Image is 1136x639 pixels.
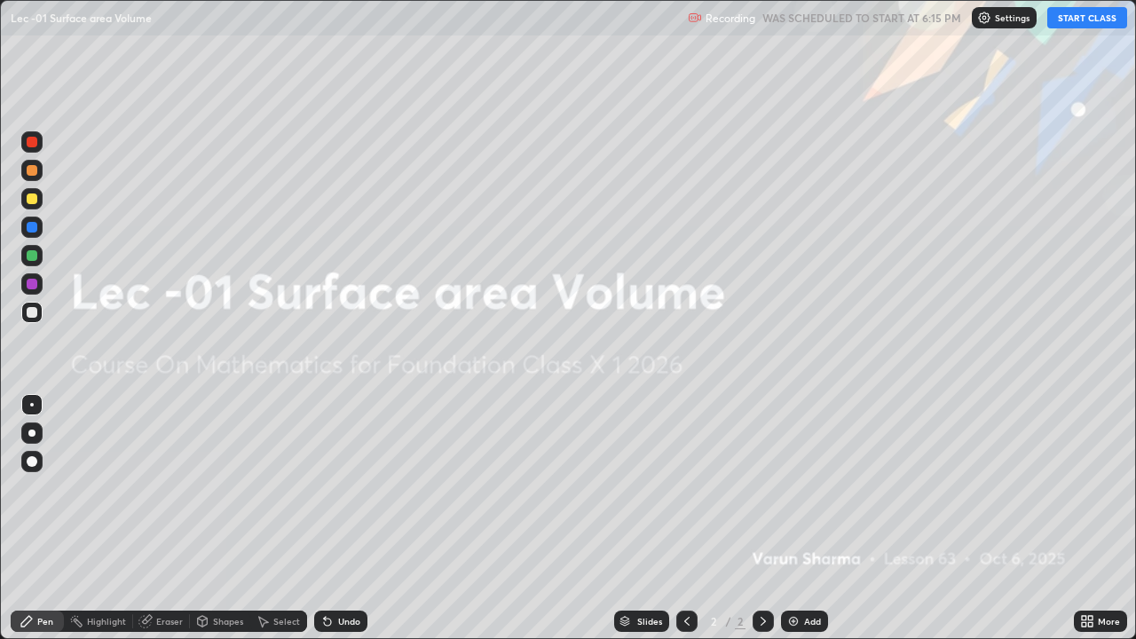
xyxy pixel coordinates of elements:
div: Undo [338,617,360,626]
div: Pen [37,617,53,626]
div: 2 [705,616,722,627]
div: Add [804,617,821,626]
div: Select [273,617,300,626]
button: START CLASS [1047,7,1127,28]
img: class-settings-icons [977,11,991,25]
div: 2 [735,613,745,629]
div: Eraser [156,617,183,626]
div: Shapes [213,617,243,626]
div: Highlight [87,617,126,626]
img: recording.375f2c34.svg [688,11,702,25]
p: Settings [995,13,1029,22]
div: More [1098,617,1120,626]
p: Lec -01 Surface area Volume [11,11,152,25]
h5: WAS SCHEDULED TO START AT 6:15 PM [762,10,961,26]
img: add-slide-button [786,614,801,628]
div: / [726,616,731,627]
div: Slides [637,617,662,626]
p: Recording [706,12,755,25]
